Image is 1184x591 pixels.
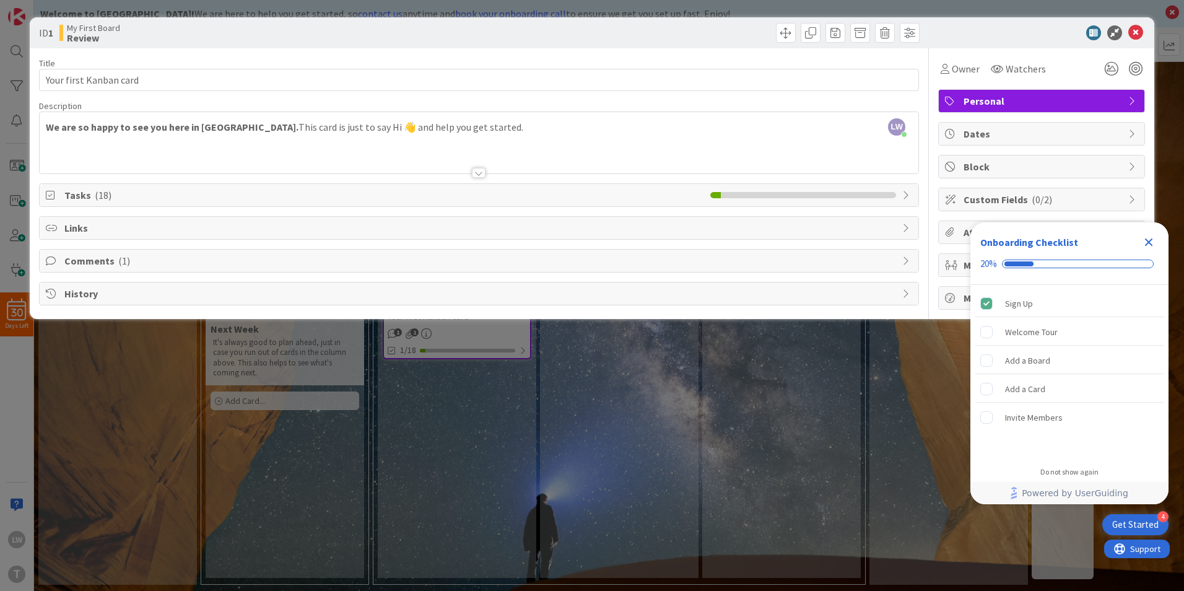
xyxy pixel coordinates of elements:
div: Invite Members [1005,410,1063,425]
span: LW [888,118,905,136]
div: Sign Up is complete. [975,290,1164,317]
span: Comments [64,253,896,268]
span: Metrics [964,291,1122,305]
span: Owner [952,61,980,76]
div: 20% [980,258,997,269]
div: Close Checklist [1139,232,1159,252]
div: Add a Card is incomplete. [975,375,1164,403]
span: ( 18 ) [95,189,111,201]
span: Personal [964,94,1122,108]
span: ID [39,25,53,40]
span: Tasks [64,188,704,203]
div: Checklist progress: 20% [980,258,1159,269]
div: Get Started [1112,519,1159,531]
span: Links [64,221,896,235]
div: Welcome Tour [1005,325,1058,339]
div: Add a Card [1005,382,1045,396]
a: Powered by UserGuiding [977,482,1162,504]
span: Attachments [964,225,1122,240]
div: Checklist Container [970,222,1169,504]
span: Block [964,159,1122,174]
label: Title [39,58,55,69]
div: Footer [970,482,1169,504]
span: ( 1 ) [118,255,130,267]
b: 1 [48,27,53,39]
div: Checklist items [970,285,1169,459]
span: Powered by UserGuiding [1022,486,1128,501]
span: Dates [964,126,1122,141]
span: Watchers [1006,61,1046,76]
div: Invite Members is incomplete. [975,404,1164,431]
p: This card is just to say Hi 👋 and help you get started. [46,120,912,134]
div: Onboarding Checklist [980,235,1078,250]
div: Open Get Started checklist, remaining modules: 4 [1102,514,1169,535]
span: Description [39,100,82,112]
div: Add a Board is incomplete. [975,347,1164,374]
span: Mirrors [964,258,1122,273]
div: 4 [1157,511,1169,522]
b: Review [67,33,120,43]
div: Do not show again [1040,467,1099,477]
div: Add a Board [1005,353,1050,368]
div: Welcome Tour is incomplete. [975,318,1164,346]
span: History [64,286,896,301]
input: type card name here... [39,69,919,91]
strong: We are so happy to see you here in [GEOGRAPHIC_DATA]. [46,121,298,133]
span: Support [26,2,56,17]
span: My First Board [67,23,120,33]
div: Sign Up [1005,296,1033,311]
span: ( 0/2 ) [1032,193,1052,206]
span: Custom Fields [964,192,1122,207]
